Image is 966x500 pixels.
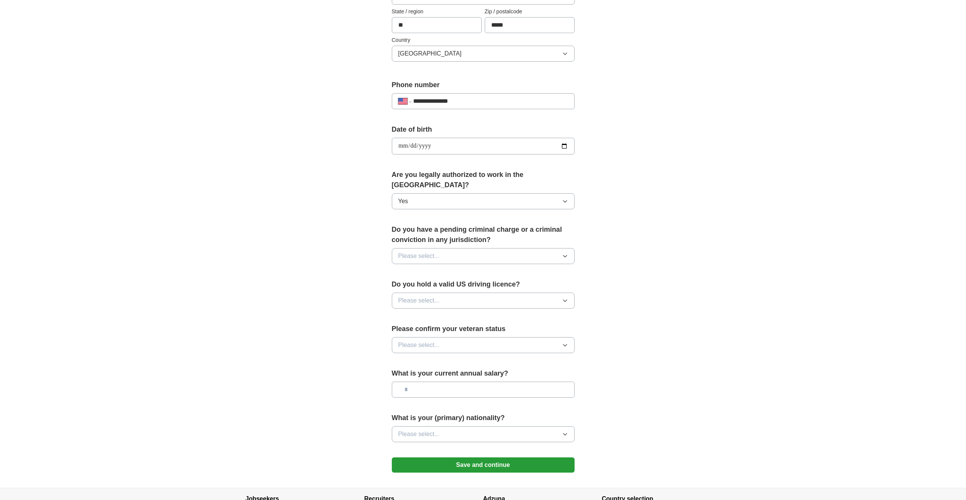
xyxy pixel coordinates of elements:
[392,279,575,290] label: Do you hold a valid US driving licence?
[398,252,440,261] span: Please select...
[392,324,575,334] label: Please confirm your veteran status
[392,293,575,309] button: Please select...
[392,8,482,16] label: State / region
[392,368,575,379] label: What is your current annual salary?
[392,225,575,245] label: Do you have a pending criminal charge or a criminal conviction in any jurisdiction?
[392,80,575,90] label: Phone number
[485,8,575,16] label: Zip / postalcode
[392,248,575,264] button: Please select...
[392,193,575,209] button: Yes
[398,341,440,350] span: Please select...
[392,46,575,62] button: [GEOGRAPHIC_DATA]
[392,337,575,353] button: Please select...
[392,426,575,442] button: Please select...
[392,457,575,473] button: Save and continue
[392,36,575,44] label: Country
[392,124,575,135] label: Date of birth
[392,170,575,190] label: Are you legally authorized to work in the [GEOGRAPHIC_DATA]?
[398,430,440,439] span: Please select...
[398,197,408,206] span: Yes
[398,49,462,58] span: [GEOGRAPHIC_DATA]
[398,296,440,305] span: Please select...
[392,413,575,423] label: What is your (primary) nationality?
